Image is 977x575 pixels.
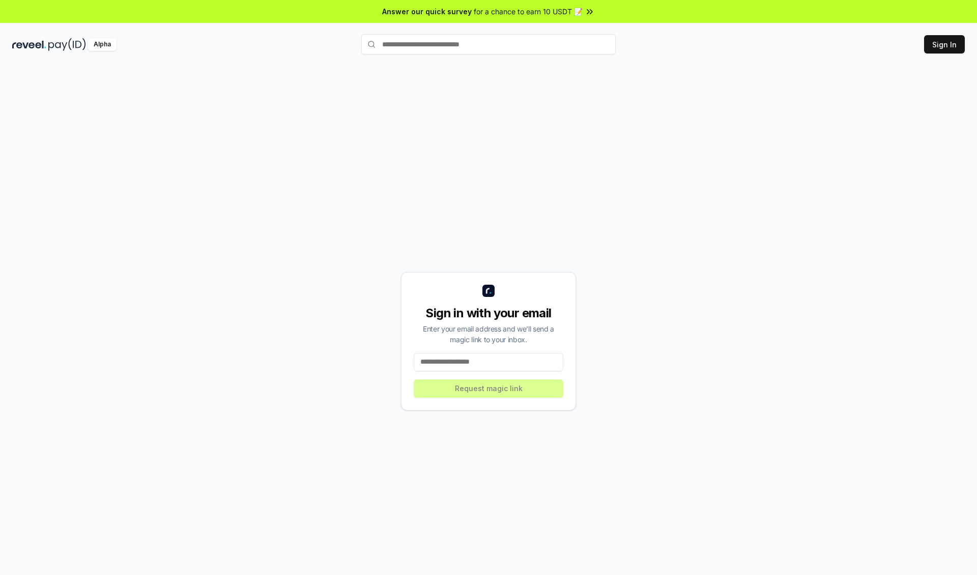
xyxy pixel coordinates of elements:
img: pay_id [48,38,86,51]
div: Alpha [88,38,117,51]
div: Enter your email address and we’ll send a magic link to your inbox. [414,323,563,345]
img: reveel_dark [12,38,46,51]
button: Sign In [924,35,965,53]
span: Answer our quick survey [382,6,472,17]
img: logo_small [482,285,495,297]
div: Sign in with your email [414,305,563,321]
span: for a chance to earn 10 USDT 📝 [474,6,583,17]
